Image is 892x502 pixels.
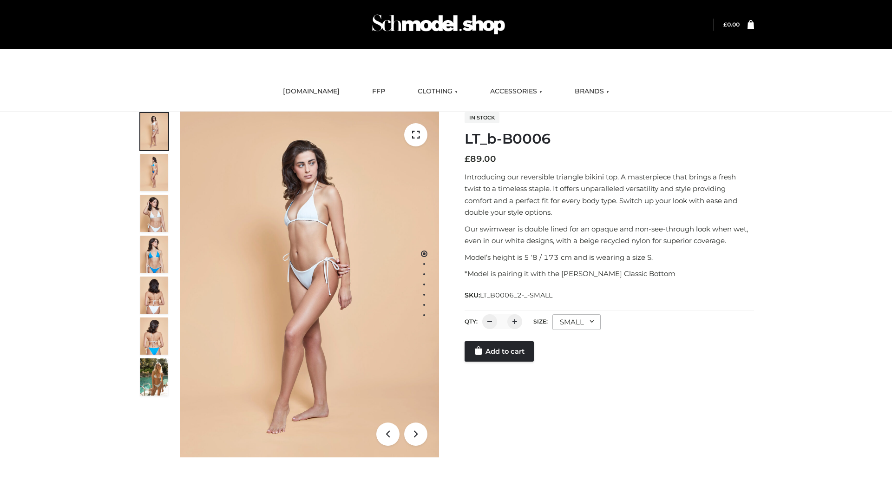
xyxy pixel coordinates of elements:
img: ArielClassicBikiniTop_CloudNine_AzureSky_OW114ECO_1 [180,112,439,457]
img: ArielClassicBikiniTop_CloudNine_AzureSky_OW114ECO_7-scaled.jpg [140,277,168,314]
img: ArielClassicBikiniTop_CloudNine_AzureSky_OW114ECO_8-scaled.jpg [140,317,168,355]
span: £ [465,154,470,164]
img: ArielClassicBikiniTop_CloudNine_AzureSky_OW114ECO_3-scaled.jpg [140,195,168,232]
a: [DOMAIN_NAME] [276,81,347,102]
span: In stock [465,112,499,123]
img: ArielClassicBikiniTop_CloudNine_AzureSky_OW114ECO_1-scaled.jpg [140,113,168,150]
bdi: 89.00 [465,154,496,164]
label: Size: [533,318,548,325]
p: Introducing our reversible triangle bikini top. A masterpiece that brings a fresh twist to a time... [465,171,754,218]
p: *Model is pairing it with the [PERSON_NAME] Classic Bottom [465,268,754,280]
img: ArielClassicBikiniTop_CloudNine_AzureSky_OW114ECO_4-scaled.jpg [140,236,168,273]
span: LT_B0006_2-_-SMALL [480,291,552,299]
label: QTY: [465,318,478,325]
img: Schmodel Admin 964 [369,6,508,43]
a: CLOTHING [411,81,465,102]
a: Add to cart [465,341,534,362]
img: Arieltop_CloudNine_AzureSky2.jpg [140,358,168,396]
img: ArielClassicBikiniTop_CloudNine_AzureSky_OW114ECO_2-scaled.jpg [140,154,168,191]
bdi: 0.00 [723,21,740,28]
a: FFP [365,81,392,102]
a: BRANDS [568,81,616,102]
p: Our swimwear is double lined for an opaque and non-see-through look when wet, even in our white d... [465,223,754,247]
div: SMALL [552,314,601,330]
span: SKU: [465,290,553,301]
h1: LT_b-B0006 [465,131,754,147]
span: £ [723,21,727,28]
a: £0.00 [723,21,740,28]
p: Model’s height is 5 ‘8 / 173 cm and is wearing a size S. [465,251,754,264]
a: ACCESSORIES [483,81,549,102]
